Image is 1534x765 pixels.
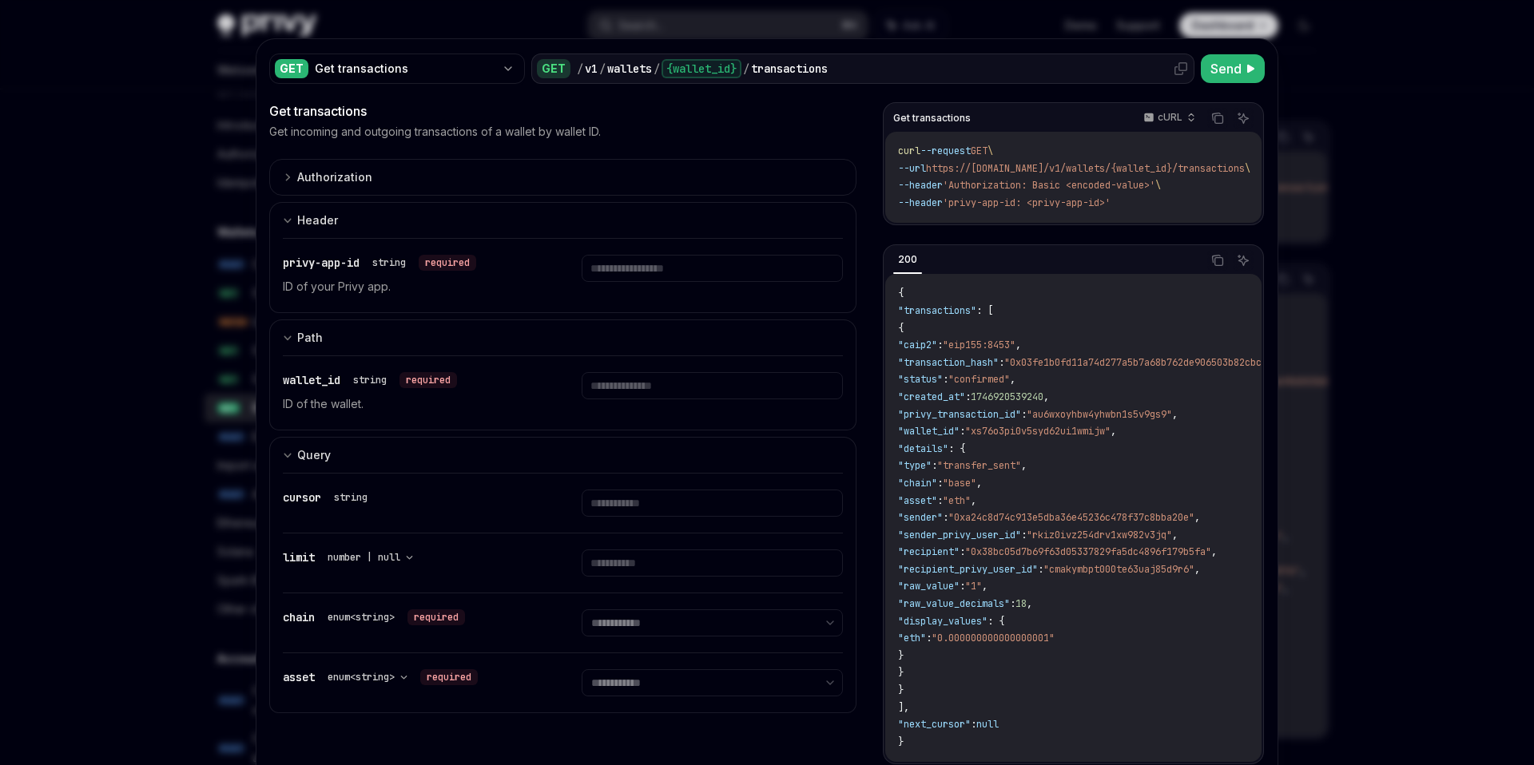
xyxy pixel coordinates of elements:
[943,196,1111,209] span: 'privy-app-id: <privy-app-id>'
[1245,162,1250,175] span: \
[328,611,395,624] div: enum<string>
[898,459,932,472] span: "type"
[932,459,937,472] span: :
[1233,108,1254,129] button: Ask AI
[1111,425,1116,438] span: ,
[283,670,315,684] span: asset
[943,373,948,386] span: :
[898,649,904,662] span: }
[353,374,387,386] div: string
[898,408,1021,421] span: "privy_transaction_id"
[1172,408,1178,421] span: ,
[1004,356,1385,369] span: "0x03fe1b0fd11a74d277a5b7a68b762de906503b82cbce2fc791250fd2b77cf137"
[898,580,960,593] span: "raw_value"
[926,632,932,644] span: :
[751,61,828,77] div: transactions
[1207,108,1228,129] button: Copy the contents from the code block
[1015,597,1027,610] span: 18
[988,615,1004,628] span: : {
[1194,563,1200,576] span: ,
[965,425,1111,438] span: "xs76o3pi0v5syd62ui1wmijw"
[297,168,372,187] div: Authorization
[283,549,419,565] div: limit
[932,632,1055,644] span: "0.000000000000000001"
[283,256,360,270] span: privy-app-id
[283,277,543,296] p: ID of your Privy app.
[898,322,904,335] span: {
[1021,459,1027,472] span: ,
[898,718,971,731] span: "next_cursor"
[898,179,943,192] span: --header
[269,159,856,196] button: expand input section
[283,372,457,388] div: wallet_id
[654,61,660,77] div: /
[1155,179,1161,192] span: \
[283,490,374,505] div: cursor
[1135,105,1202,132] button: cURL
[976,304,993,317] span: : [
[898,597,1010,610] span: "raw_value_decimals"
[898,615,988,628] span: "display_values"
[1027,408,1172,421] span: "au6wxoyhbw4yhwbn1s5v9gs9"
[1158,111,1182,124] p: cURL
[1015,339,1021,351] span: ,
[976,718,999,731] span: null
[269,101,856,121] div: Get transactions
[965,580,982,593] span: "1"
[960,580,965,593] span: :
[965,390,971,403] span: :
[971,390,1043,403] span: 1746920539240
[662,59,741,78] div: {wallet_id}
[283,394,543,414] p: ID of the wallet.
[315,61,495,77] div: Get transactions
[607,61,652,77] div: wallets
[269,52,525,85] button: GETGet transactions
[1021,408,1027,421] span: :
[283,255,476,271] div: privy-app-id
[898,563,1038,576] span: "recipient_privy_user_id"
[937,459,1021,472] span: "transfer_sent"
[898,145,920,157] span: curl
[943,494,971,507] span: "eth"
[960,545,965,558] span: :
[1010,373,1015,386] span: ,
[1027,597,1032,610] span: ,
[1207,250,1228,271] button: Copy the contents from the code block
[297,211,338,230] div: Header
[537,59,570,78] div: GET
[577,61,583,77] div: /
[407,609,465,625] div: required
[372,256,406,269] div: string
[269,124,601,140] p: Get incoming and outgoing transactions of a wallet by wallet ID.
[898,684,904,696] span: }
[283,610,315,624] span: chain
[971,718,976,731] span: :
[943,179,1155,192] span: 'Authorization: Basic <encoded-value>'
[283,373,340,387] span: wallet_id
[898,356,999,369] span: "transaction_hash"
[334,491,368,504] div: string
[269,319,856,355] button: expand input section
[283,609,465,625] div: chain
[898,196,943,209] span: --header
[937,339,943,351] span: :
[283,490,321,505] span: cursor
[898,373,943,386] span: "status"
[898,339,937,351] span: "caip2"
[948,442,965,455] span: : {
[898,494,937,507] span: "asset"
[599,61,606,77] div: /
[937,477,943,490] span: :
[283,669,478,685] div: asset
[971,145,988,157] span: GET
[898,425,960,438] span: "wallet_id"
[1211,545,1217,558] span: ,
[269,202,856,238] button: expand input section
[898,632,926,644] span: "eth"
[943,511,948,524] span: :
[1038,563,1043,576] span: :
[898,701,909,714] span: ],
[982,580,988,593] span: ,
[965,545,1211,558] span: "0x38bc05d7b69f63d05337829fa5dc4896f179b5fa"
[297,328,323,347] div: Path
